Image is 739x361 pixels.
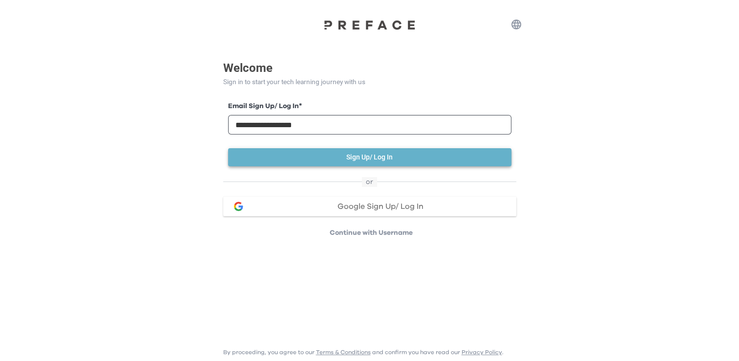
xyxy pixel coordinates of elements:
[223,77,516,87] p: Sign in to start your tech learning journey with us
[226,228,516,238] p: Continue with Username
[228,101,511,112] label: Email Sign Up/ Log In *
[338,203,423,210] span: Google Sign Up/ Log In
[223,348,504,356] p: By proceeding, you agree to our and confirm you have read our .
[362,177,377,187] span: or
[316,349,371,355] a: Terms & Conditions
[232,201,244,212] img: google login
[228,148,511,166] button: Sign Up/ Log In
[462,349,502,355] a: Privacy Policy
[223,59,516,77] p: Welcome
[321,20,419,30] img: Preface Logo
[223,197,516,216] button: google loginGoogle Sign Up/ Log In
